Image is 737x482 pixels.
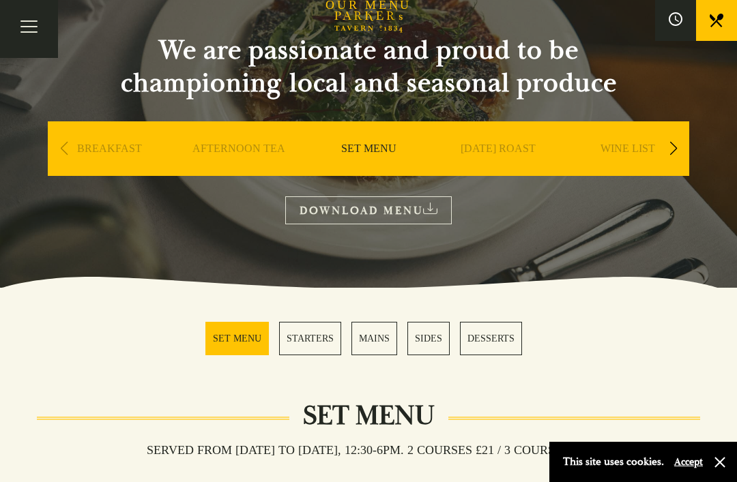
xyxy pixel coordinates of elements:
[341,142,396,196] a: SET MENU
[601,142,655,196] a: WINE LIST
[285,196,452,224] a: DOWNLOAD MENU
[77,142,142,196] a: BREAKFAST
[48,121,171,217] div: 1 / 9
[566,121,689,217] div: 5 / 9
[177,121,300,217] div: 2 / 9
[55,134,73,164] div: Previous slide
[461,142,536,196] a: [DATE] ROAST
[460,322,522,355] a: 5 / 5
[192,142,285,196] a: AFTERNOON TEA
[96,34,641,100] h2: We are passionate and proud to be championing local and seasonal produce
[307,121,430,217] div: 3 / 9
[674,455,703,468] button: Accept
[133,442,605,457] h3: Served from [DATE] to [DATE], 12:30-6pm. 2 COURSES £21 / 3 COURSES £27
[437,121,560,217] div: 4 / 9
[289,400,448,432] h2: Set Menu
[407,322,450,355] a: 4 / 5
[351,322,397,355] a: 3 / 5
[205,322,269,355] a: 1 / 5
[279,322,341,355] a: 2 / 5
[563,452,664,472] p: This site uses cookies.
[713,455,727,469] button: Close and accept
[664,134,682,164] div: Next slide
